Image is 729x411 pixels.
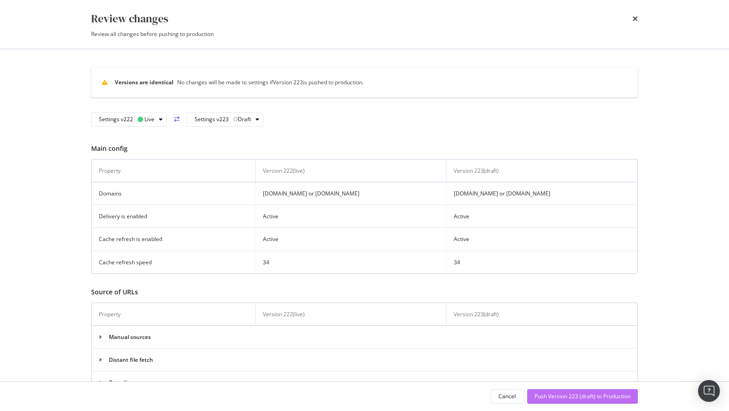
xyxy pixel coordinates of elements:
div: Cancel [498,392,516,400]
th: Property [92,159,255,182]
td: Active [255,228,446,251]
div: Open Intercom Messenger [698,380,720,402]
button: Cancel [491,389,524,404]
div: times [632,11,638,26]
th: Version 223 ( draft ) [447,159,637,182]
td: Manual sources [92,326,637,349]
button: Settings v223Draft [187,112,263,127]
td: Domains [92,182,255,205]
td: Active [447,205,637,228]
button: Settings v222 Live [91,112,167,127]
th: Property [92,303,255,326]
h3: Source of URLs [91,288,638,295]
div: Draft [233,117,251,122]
div: Review changes [91,11,168,26]
div: Settings v223 [195,117,229,122]
th: Version 222 ( live ) [255,159,446,182]
div: Push Version 223 (draft) to Production [534,392,631,400]
td: Active [447,228,637,251]
td: [DOMAIN_NAME] or [DOMAIN_NAME] [255,182,446,205]
td: Delivery is enabled [92,205,255,228]
td: 34 [255,251,446,273]
td: Cache refresh is enabled [92,228,255,251]
b: Versions are identical [115,78,174,86]
td: Bots discovery [92,371,637,394]
button: Push Version 223 (draft) to Production [527,389,638,404]
div: Settings v222 [99,117,133,122]
td: Cache refresh speed [92,251,255,273]
td: [DOMAIN_NAME] or [DOMAIN_NAME] [447,182,637,205]
div: Review all changes before pushing to production [91,30,638,38]
td: Active [255,205,446,228]
td: 34 [447,251,637,273]
th: Version 223 ( draft ) [447,303,637,326]
div: Live [138,117,154,122]
h3: Main config [91,145,638,152]
div: No changes will be made to settings if Version 223 is pushed to production. [177,78,364,86]
td: Distant file fetch [92,349,637,371]
th: Version 222 ( live ) [255,303,446,326]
